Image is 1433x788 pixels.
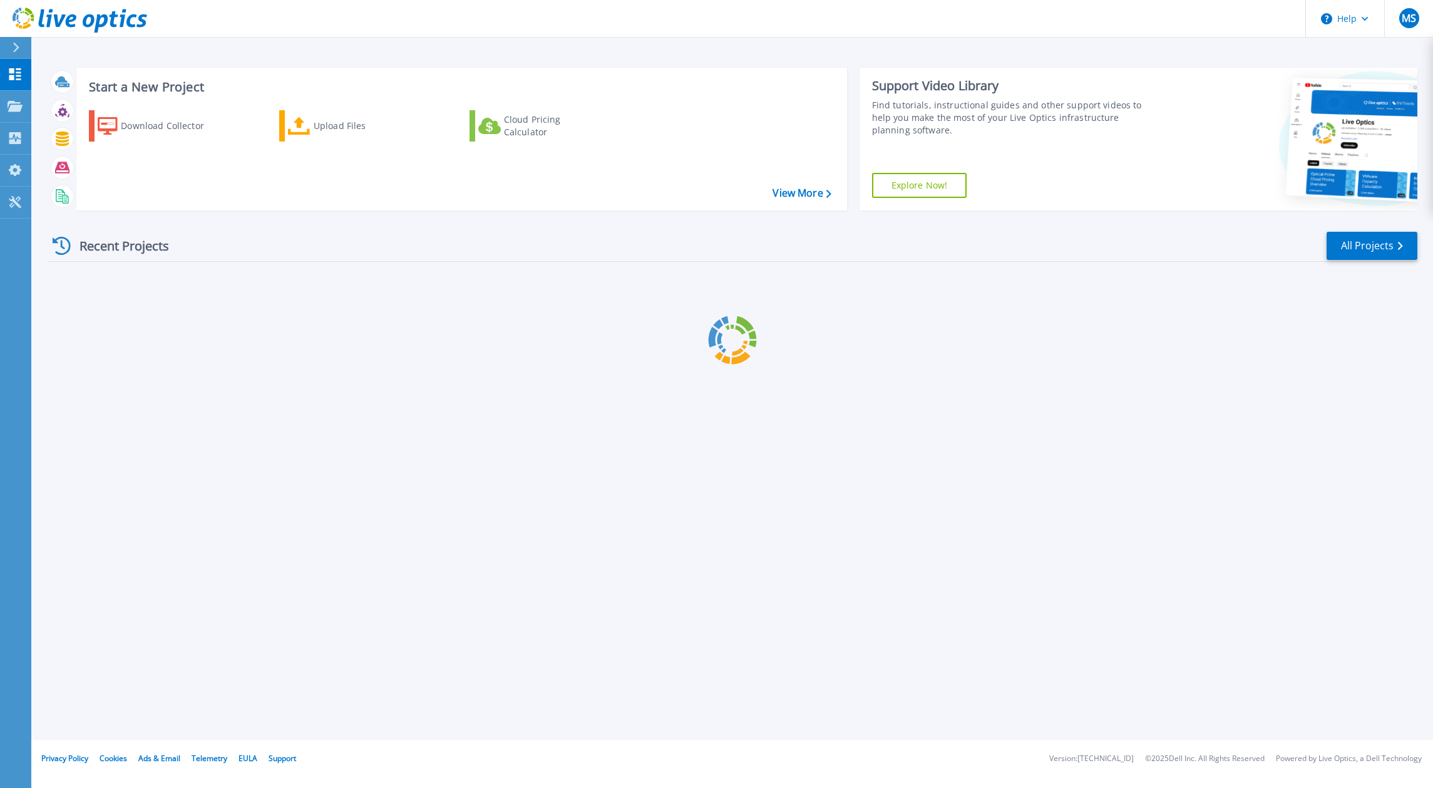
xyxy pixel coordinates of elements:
a: View More [773,187,831,199]
a: Telemetry [192,753,227,764]
a: Download Collector [89,110,229,142]
div: Recent Projects [48,231,186,261]
div: Download Collector [121,113,221,138]
a: EULA [239,753,257,764]
li: Powered by Live Optics, a Dell Technology [1276,755,1422,763]
div: Cloud Pricing Calculator [504,113,604,138]
div: Support Video Library [872,78,1159,94]
a: All Projects [1327,232,1417,260]
a: Cookies [100,753,127,764]
a: Explore Now! [872,173,967,198]
div: Find tutorials, instructional guides and other support videos to help you make the most of your L... [872,99,1159,137]
li: © 2025 Dell Inc. All Rights Reserved [1145,755,1265,763]
span: MS [1402,13,1416,23]
a: Upload Files [279,110,419,142]
a: Cloud Pricing Calculator [470,110,609,142]
a: Privacy Policy [41,753,88,764]
div: Upload Files [314,113,414,138]
li: Version: [TECHNICAL_ID] [1049,755,1134,763]
a: Ads & Email [138,753,180,764]
a: Support [269,753,296,764]
h3: Start a New Project [89,80,831,94]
